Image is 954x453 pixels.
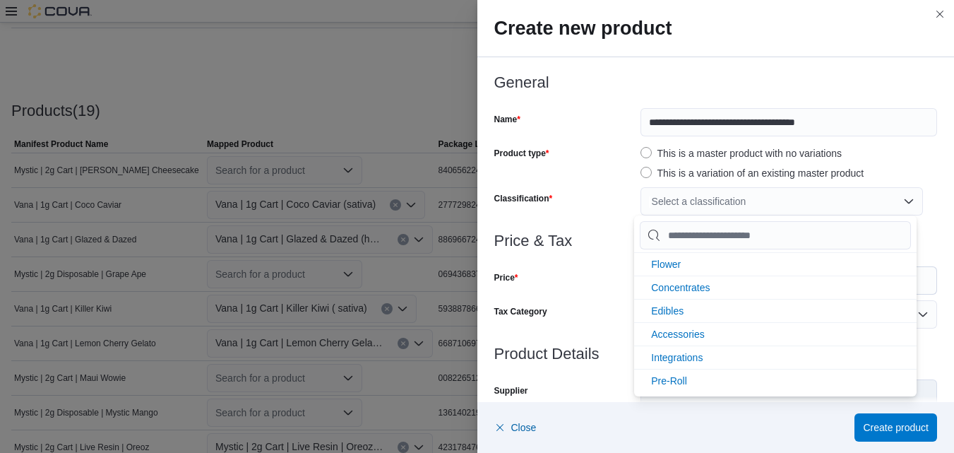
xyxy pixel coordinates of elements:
[863,420,929,435] span: Create product
[640,221,911,249] input: Chip List selector
[494,74,938,91] h3: General
[494,193,553,204] label: Classification
[494,385,528,396] label: Supplier
[511,420,537,435] span: Close
[494,233,938,249] h3: Price & Tax
[651,305,684,317] span: Edibles
[640,145,842,162] label: This is a master product with no variations
[494,306,547,317] label: Tax Category
[494,346,938,363] h3: Product Details
[651,375,687,387] span: Pre-Roll
[494,114,520,125] label: Name
[651,259,681,270] span: Flower
[494,148,549,159] label: Product type
[640,165,864,182] label: This is a variation of an existing master product
[494,17,938,40] h2: Create new product
[651,329,704,340] span: Accessories
[494,413,537,442] button: Close
[651,352,703,363] span: Integrations
[494,272,518,283] label: Price
[931,6,948,23] button: Close this dialog
[651,282,710,293] span: Concentrates
[854,413,937,442] button: Create product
